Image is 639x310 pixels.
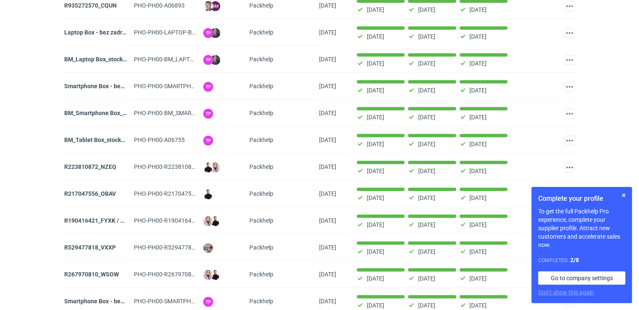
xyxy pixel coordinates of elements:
[249,217,273,224] span: Packhelp
[249,271,273,278] span: Packhelp
[367,141,384,147] p: [DATE]
[64,163,116,170] a: R223810872_NZEQ
[203,1,213,11] img: Maciej Sikora
[203,163,213,173] img: Tomasz Kubiak
[470,194,487,201] p: [DATE]
[203,243,213,253] img: Michał Palasek
[367,248,384,255] p: [DATE]
[565,163,575,173] button: Actions
[367,302,384,309] p: [DATE]
[203,270,213,280] img: Klaudia Wiśniewska
[249,137,273,143] span: Packhelp
[203,189,213,200] img: Tomasz Kubiak
[565,136,575,146] button: Actions
[319,110,336,116] span: 27/05/2025
[319,2,336,9] span: 06/06/2025
[210,270,220,280] img: Tomasz Kubiak
[319,137,336,143] span: 30/04/2025
[319,298,336,305] span: 26/03/2025
[418,141,435,147] p: [DATE]
[418,33,435,40] p: [DATE]
[319,190,336,197] span: 29/04/2025
[418,194,435,201] p: [DATE]
[418,87,435,94] p: [DATE]
[470,275,487,282] p: [DATE]
[470,168,487,174] p: [DATE]
[249,83,273,89] span: Packhelp
[470,6,487,13] p: [DATE]
[134,163,216,170] span: PHO-PH00-R223810872_NZEQ
[134,271,218,278] span: PHO-PH00-R267970810_WSOW
[64,244,116,251] strong: R529477818_VXXP
[203,82,213,92] figcaption: TP
[249,2,273,9] span: Packhelp
[249,110,273,116] span: Packhelp
[470,302,487,309] p: [DATE]
[470,221,487,228] p: [DATE]
[203,28,213,38] figcaption: TP
[64,29,156,36] a: Laptop Box - bez zadruku - stock 2
[203,297,213,307] figcaption: TP
[64,56,132,63] a: BM_Laptop Box_stock_03
[210,55,220,65] img: Maciej Sobola
[249,56,273,63] span: Packhelp
[134,83,288,89] span: PHO-PH00-SMARTPHONE-BOX---BEZ-ZADRUKU---STOCK-3
[210,28,220,38] img: Maciej Sobola
[538,271,626,285] a: Go to company settings
[134,137,185,143] span: PHO-PH00-A06755
[367,275,384,282] p: [DATE]
[619,190,629,200] button: Skip for now
[319,83,336,89] span: 27/05/2025
[367,221,384,228] p: [DATE]
[64,110,146,116] a: BM_Smartphone Box_stock_03
[64,83,170,89] a: Smartphone Box - bez zadruku - stock 3
[418,221,435,228] p: [DATE]
[319,29,336,36] span: 03/06/2025
[249,190,273,197] span: Packhelp
[134,244,216,251] span: PHO-PH00-R529477818_VXXP
[418,60,435,67] p: [DATE]
[538,256,626,265] div: Completed:
[367,168,384,174] p: [DATE]
[418,6,435,13] p: [DATE]
[470,141,487,147] p: [DATE]
[203,55,213,65] figcaption: TP
[418,168,435,174] p: [DATE]
[64,2,117,9] a: R935272570_CQUN
[249,29,273,36] span: Packhelp
[210,216,220,226] img: Tomasz Kubiak
[319,217,336,224] span: 25/04/2025
[418,275,435,282] p: [DATE]
[367,60,384,67] p: [DATE]
[203,136,213,146] figcaption: TP
[64,271,119,278] a: R267970810_WSOW
[64,298,170,305] a: Smartphone Box - bez zadruku - stock 2
[565,28,575,38] button: Actions
[319,163,336,170] span: 30/04/2025
[367,114,384,121] p: [DATE]
[249,244,273,251] span: Packhelp
[538,194,626,204] h1: Complete your profile
[64,217,173,224] a: R190416421_FYXK / R185712151_GOGE
[134,29,272,36] span: PHO-PH00-LAPTOP-BOX---BEZ-ZADRUKU---STOCK-2
[134,110,258,116] span: PHO-PH00-BM_SMARTPHONE-BOX_STOCK_03
[565,82,575,92] button: Actions
[134,217,273,224] span: PHO-PH00-R190416421_FYXK-/-R185712151_GOGE
[565,109,575,119] button: Actions
[64,137,130,143] a: BM_Tablet Box_stock_01
[538,288,594,297] button: Don’t show this again
[470,60,487,67] p: [DATE]
[210,1,220,11] figcaption: SM
[64,190,116,197] strong: R217047556_OBAV
[210,163,220,173] img: Klaudia Wiśniewska
[470,248,487,255] p: [DATE]
[418,302,435,309] p: [DATE]
[470,33,487,40] p: [DATE]
[249,163,273,170] span: Packhelp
